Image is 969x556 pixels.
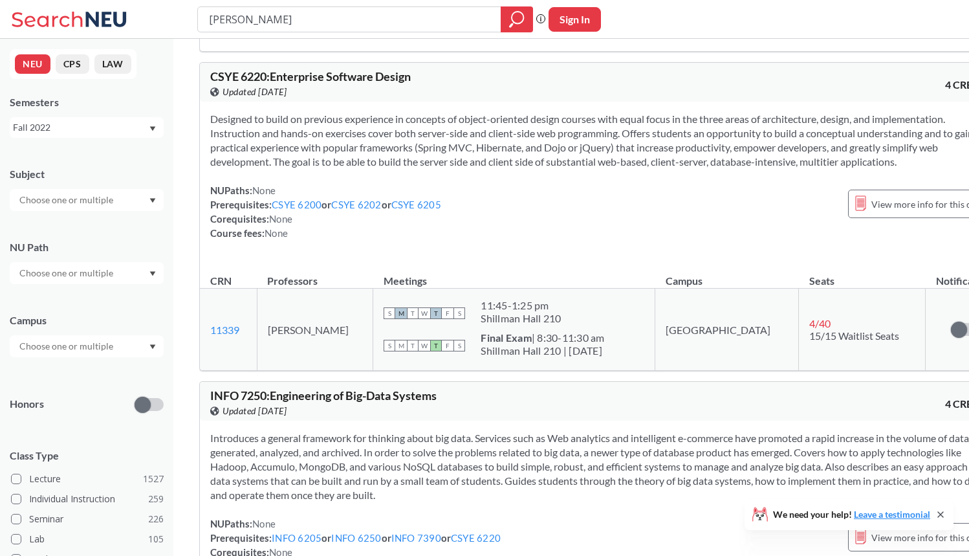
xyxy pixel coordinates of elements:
span: F [442,340,453,351]
button: CPS [56,54,89,74]
span: Class Type [10,449,164,463]
span: W [419,340,430,351]
th: Campus [655,261,799,289]
span: None [252,184,276,196]
span: S [453,340,465,351]
span: S [384,307,395,319]
p: Honors [10,397,44,412]
span: Updated [DATE] [223,85,287,99]
span: T [430,340,442,351]
span: M [395,307,407,319]
span: None [265,227,288,239]
a: Leave a testimonial [854,509,930,520]
div: Dropdown arrow [10,262,164,284]
button: NEU [15,54,50,74]
svg: Dropdown arrow [149,126,156,131]
span: 105 [148,532,164,546]
div: Campus [10,313,164,328]
svg: Dropdown arrow [149,344,156,350]
span: 226 [148,512,164,526]
a: CSYE 6200 [272,199,321,210]
span: CSYE 6220 : Enterprise Software Design [210,69,411,83]
th: Professors [257,261,373,289]
div: Dropdown arrow [10,189,164,211]
span: S [384,340,395,351]
input: Choose one or multiple [13,265,122,281]
div: 11:45 - 1:25 pm [481,299,561,312]
a: INFO 7390 [391,532,441,544]
span: W [419,307,430,319]
div: Fall 2022 [13,120,148,135]
th: Seats [799,261,926,289]
a: INFO 6205 [272,532,321,544]
a: 11339 [210,324,239,336]
th: Meetings [373,261,655,289]
div: Fall 2022Dropdown arrow [10,117,164,138]
button: Sign In [549,7,601,32]
td: [GEOGRAPHIC_DATA] [655,289,799,371]
span: 15/15 Waitlist Seats [809,329,899,342]
span: 1527 [143,472,164,486]
div: Semesters [10,95,164,109]
button: LAW [94,54,131,74]
span: INFO 7250 : Engineering of Big-Data Systems [210,388,437,403]
svg: Dropdown arrow [149,271,156,276]
div: CRN [210,274,232,288]
span: We need your help! [773,510,930,519]
span: T [407,340,419,351]
span: T [430,307,442,319]
a: INFO 6250 [331,532,381,544]
div: NUPaths: Prerequisites: or or Corequisites: Course fees: [210,183,441,240]
a: CSYE 6220 [451,532,501,544]
input: Class, professor, course number, "phrase" [208,8,492,30]
b: Final Exam [481,331,532,344]
span: Updated [DATE] [223,404,287,418]
label: Lecture [11,471,164,487]
a: CSYE 6202 [331,199,381,210]
span: None [269,213,292,225]
span: None [252,518,276,529]
div: Subject [10,167,164,181]
span: F [442,307,453,319]
span: S [453,307,465,319]
span: T [407,307,419,319]
div: | 8:30-11:30 am [481,331,604,344]
span: 4 / 40 [809,317,831,329]
svg: magnifying glass [509,10,525,28]
div: Shillman Hall 210 [481,312,561,325]
div: Dropdown arrow [10,335,164,357]
span: 259 [148,492,164,506]
a: CSYE 6205 [391,199,441,210]
div: Shillman Hall 210 | [DATE] [481,344,604,357]
div: magnifying glass [501,6,533,32]
div: NU Path [10,240,164,254]
label: Seminar [11,511,164,528]
span: M [395,340,407,351]
input: Choose one or multiple [13,192,122,208]
svg: Dropdown arrow [149,198,156,203]
label: Lab [11,531,164,548]
input: Choose one or multiple [13,339,122,354]
label: Individual Instruction [11,491,164,507]
td: [PERSON_NAME] [257,289,373,371]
